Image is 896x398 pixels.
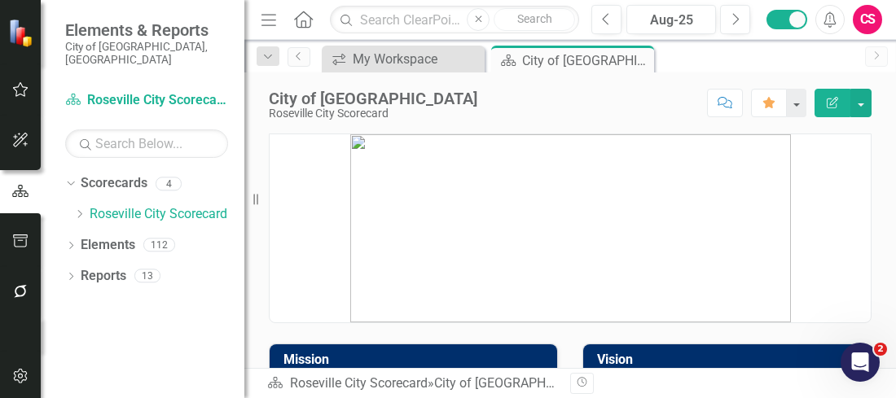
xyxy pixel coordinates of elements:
[65,20,228,40] span: Elements & Reports
[81,174,147,193] a: Scorecards
[90,205,244,224] a: Roseville City Scorecard
[434,375,598,391] div: City of [GEOGRAPHIC_DATA]
[269,90,477,107] div: City of [GEOGRAPHIC_DATA]
[494,8,575,31] button: Search
[326,49,481,69] a: My Workspace
[874,343,887,356] span: 2
[156,177,182,190] div: 4
[81,267,126,286] a: Reports
[517,12,552,25] span: Search
[81,236,135,255] a: Elements
[597,352,863,367] h3: Vision
[65,91,228,110] a: Roseville City Scorecard
[290,375,428,391] a: Roseville City Scorecard
[65,129,228,158] input: Search Below...
[134,269,160,283] div: 13
[8,18,37,46] img: ClearPoint Strategy
[143,238,175,252] div: 112
[626,5,716,34] button: Aug-25
[632,11,710,30] div: Aug-25
[267,374,558,393] div: »
[283,352,549,367] h3: Mission
[330,6,579,34] input: Search ClearPoint...
[522,50,650,71] div: City of [GEOGRAPHIC_DATA]
[353,49,481,69] div: My Workspace
[841,343,880,382] iframe: Intercom live chat
[269,107,477,120] div: Roseville City Scorecard
[853,5,882,34] button: CS
[65,40,228,67] small: City of [GEOGRAPHIC_DATA], [GEOGRAPHIC_DATA]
